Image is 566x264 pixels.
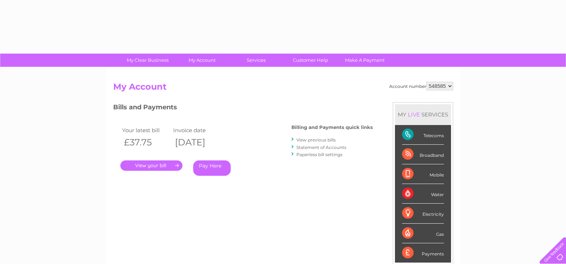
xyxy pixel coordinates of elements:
a: My Account [172,54,231,67]
div: Electricity [402,204,444,223]
div: LIVE [406,111,421,118]
th: £37.75 [120,135,172,150]
div: Payments [402,243,444,263]
div: Mobile [402,164,444,184]
h2: My Account [113,82,453,95]
div: Water [402,184,444,204]
th: [DATE] [171,135,223,150]
div: Gas [402,224,444,243]
a: Customer Help [281,54,340,67]
h3: Bills and Payments [113,102,373,115]
div: Broadband [402,145,444,164]
a: View previous bills [296,137,336,143]
td: Invoice date [171,125,223,135]
a: Pay Here [193,160,231,176]
a: Statement of Accounts [296,145,346,150]
h4: Billing and Payments quick links [291,125,373,130]
a: My Clear Business [118,54,177,67]
a: . [120,160,182,171]
div: Account number [389,82,453,90]
td: Your latest bill [120,125,172,135]
div: Telecoms [402,125,444,145]
a: Services [227,54,286,67]
a: Make A Payment [335,54,394,67]
a: Paperless bill settings [296,152,342,157]
div: MY SERVICES [395,104,451,125]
